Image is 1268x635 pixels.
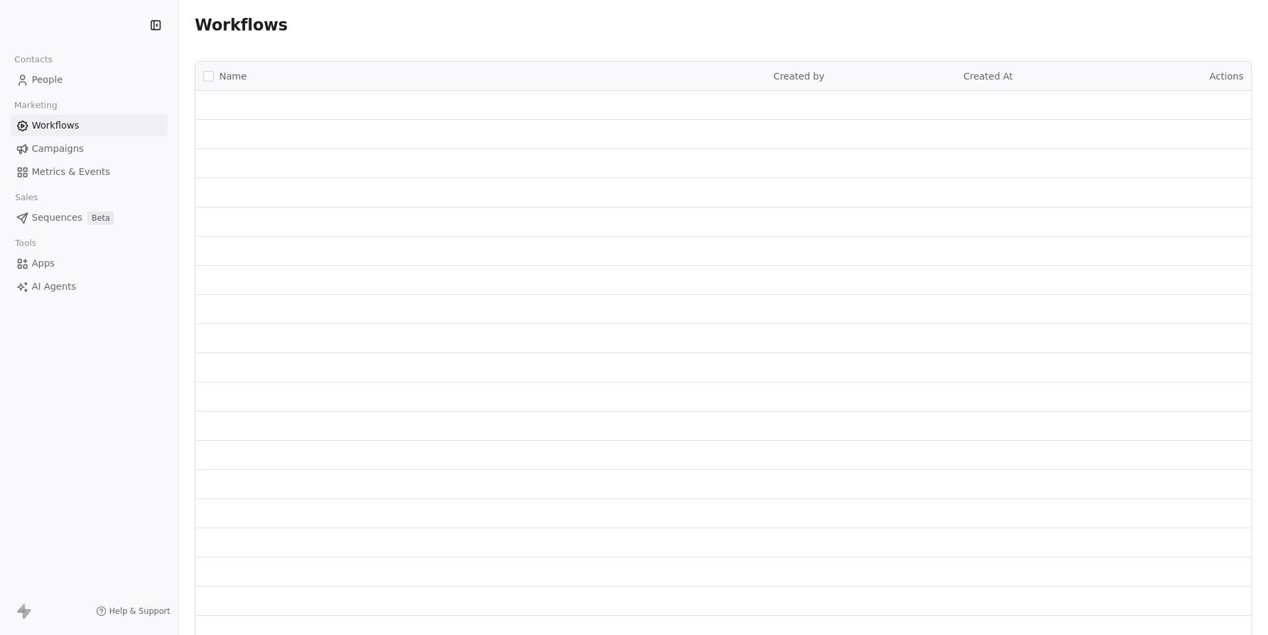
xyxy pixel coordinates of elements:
[9,233,42,253] span: Tools
[11,115,168,137] a: Workflows
[32,73,63,87] span: People
[11,138,168,160] a: Campaigns
[32,165,110,179] span: Metrics & Events
[11,69,168,91] a: People
[9,50,58,70] span: Contacts
[963,71,1013,82] span: Created At
[32,142,83,156] span: Campaigns
[11,207,168,229] a: SequencesBeta
[195,16,288,34] span: Workflows
[87,211,114,225] span: Beta
[32,280,76,294] span: AI Agents
[1210,71,1243,82] span: Actions
[9,188,44,207] span: Sales
[11,276,168,298] a: AI Agents
[32,119,79,133] span: Workflows
[96,606,170,616] a: Help & Support
[109,606,170,616] span: Help & Support
[773,71,824,82] span: Created by
[11,161,168,183] a: Metrics & Events
[219,70,246,84] span: Name
[32,257,55,270] span: Apps
[11,253,168,274] a: Apps
[32,211,82,225] span: Sequences
[9,95,63,115] span: Marketing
